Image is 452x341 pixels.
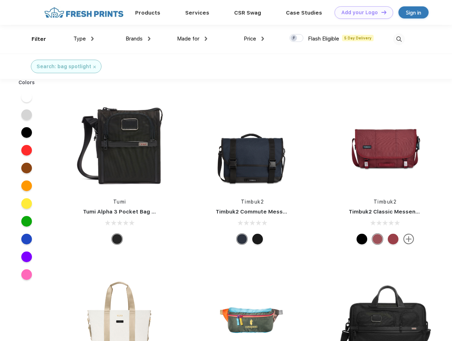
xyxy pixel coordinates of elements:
div: Eco Nautical [237,234,247,244]
div: Add your Logo [341,10,378,16]
img: func=resize&h=266 [338,97,432,191]
a: Timbuk2 Classic Messenger Bag [349,209,437,215]
a: Timbuk2 [374,199,397,205]
img: DT [381,10,386,14]
img: func=resize&h=266 [205,97,299,191]
a: Timbuk2 Commute Messenger Bag [216,209,311,215]
span: Made for [177,36,199,42]
div: Search: bag spotlight [37,63,91,70]
img: filter_cancel.svg [93,66,96,68]
div: Eco Bookish [388,234,398,244]
img: fo%20logo%202.webp [42,6,126,19]
span: Type [73,36,86,42]
img: more.svg [403,234,414,244]
img: dropdown.png [261,37,264,41]
a: Tumi Alpha 3 Pocket Bag Small [83,209,166,215]
a: Timbuk2 [241,199,264,205]
span: 5 Day Delivery [342,35,374,41]
a: Sign in [398,6,429,18]
div: Sign in [406,9,421,17]
a: Tumi [113,199,126,205]
div: Eco Black [252,234,263,244]
div: Colors [13,79,40,86]
div: Eco Black [357,234,367,244]
span: Price [244,36,256,42]
a: Products [135,10,160,16]
div: Eco Collegiate Red [372,234,383,244]
img: dropdown.png [205,37,207,41]
span: Flash Eligible [308,36,339,42]
div: Black [112,234,122,244]
div: Filter [32,35,46,43]
img: desktop_search.svg [393,33,405,45]
img: func=resize&h=266 [72,97,167,191]
img: dropdown.png [148,37,150,41]
span: Brands [126,36,143,42]
img: dropdown.png [91,37,94,41]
